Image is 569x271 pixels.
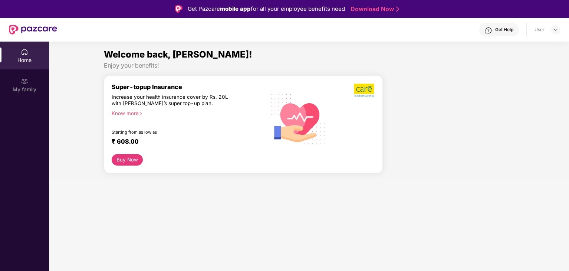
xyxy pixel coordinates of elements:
[112,110,261,115] div: Know more
[112,94,233,107] div: Increase your health insurance cover by Rs. 20L with [PERSON_NAME]’s super top-up plan.
[354,83,375,97] img: b5dec4f62d2307b9de63beb79f102df3.png
[112,130,234,135] div: Starting from as low as
[485,27,492,34] img: svg+xml;base64,PHN2ZyBpZD0iSGVscC0zMngzMiIgeG1sbnM9Imh0dHA6Ly93d3cudzMub3JnLzIwMDAvc3ZnIiB3aWR0aD...
[104,49,252,60] span: Welcome back, [PERSON_NAME]!
[220,5,251,12] strong: mobile app
[396,5,399,13] img: Stroke
[112,83,265,91] div: Super-topup Insurance
[188,4,345,13] div: Get Pazcare for all your employee benefits need
[112,154,143,166] button: Buy Now
[175,5,182,13] img: Logo
[535,27,545,33] div: User
[112,138,258,147] div: ₹ 608.00
[104,62,514,69] div: Enjoy your benefits!
[21,78,28,85] img: svg+xml;base64,PHN2ZyB3aWR0aD0iMjAiIGhlaWdodD0iMjAiIHZpZXdCb3g9IjAgMCAyMCAyMCIgZmlsbD0ibm9uZSIgeG...
[139,112,143,116] span: right
[9,25,57,35] img: New Pazcare Logo
[265,85,331,152] img: svg+xml;base64,PHN2ZyB4bWxucz0iaHR0cDovL3d3dy53My5vcmcvMjAwMC9zdmciIHhtbG5zOnhsaW5rPSJodHRwOi8vd3...
[351,5,397,13] a: Download Now
[553,27,559,33] img: svg+xml;base64,PHN2ZyBpZD0iRHJvcGRvd24tMzJ4MzIiIHhtbG5zPSJodHRwOi8vd3d3LnczLm9yZy8yMDAwL3N2ZyIgd2...
[495,27,513,33] div: Get Help
[21,48,28,56] img: svg+xml;base64,PHN2ZyBpZD0iSG9tZSIgeG1sbnM9Imh0dHA6Ly93d3cudzMub3JnLzIwMDAvc3ZnIiB3aWR0aD0iMjAiIG...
